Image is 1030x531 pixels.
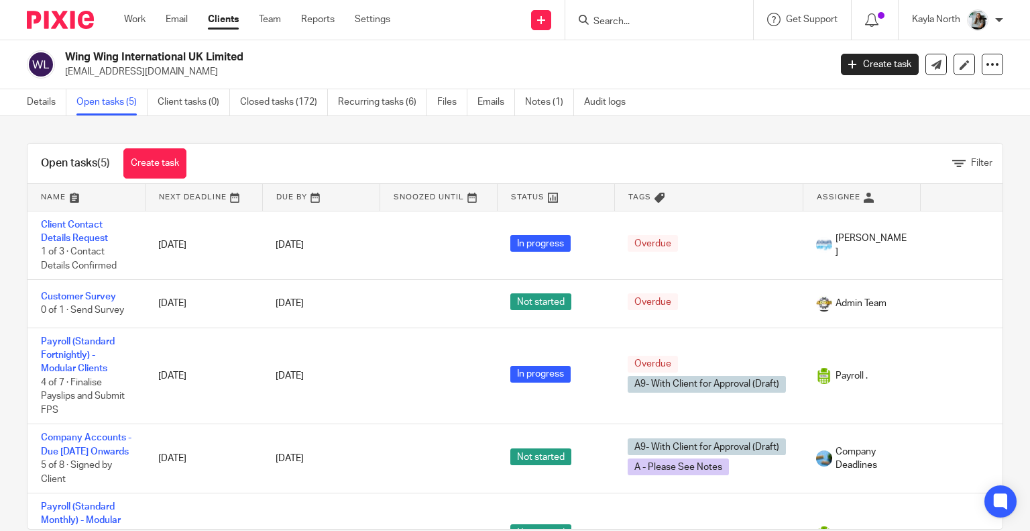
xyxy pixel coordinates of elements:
[276,240,304,250] span: [DATE]
[437,89,467,115] a: Files
[836,297,886,310] span: Admin Team
[816,368,832,384] img: 1000002144.png
[816,450,832,467] img: 1000002133.jpg
[628,438,786,455] span: A9- With Client for Approval (Draft)
[259,13,281,26] a: Team
[240,89,328,115] a: Closed tasks (172)
[836,232,907,259] span: [PERSON_NAME]
[41,433,131,456] a: Company Accounts - Due [DATE] Onwards
[592,16,713,28] input: Search
[510,293,571,310] span: Not started
[836,369,868,383] span: Payroll .
[41,220,108,243] a: Client Contact Details Request
[124,13,146,26] a: Work
[628,235,678,252] span: Overdue
[338,89,427,115] a: Recurring tasks (6)
[628,376,786,393] span: A9- With Client for Approval (Draft)
[145,328,262,424] td: [DATE]
[276,454,304,463] span: [DATE]
[208,13,239,26] a: Clients
[912,13,960,26] p: Kayla North
[65,65,821,79] p: [EMAIL_ADDRESS][DOMAIN_NAME]
[145,280,262,328] td: [DATE]
[27,89,66,115] a: Details
[477,89,515,115] a: Emails
[166,13,188,26] a: Email
[841,54,919,75] a: Create task
[276,299,304,308] span: [DATE]
[158,89,230,115] a: Client tasks (0)
[123,148,186,179] a: Create task
[510,366,571,383] span: In progress
[27,11,94,29] img: Pixie
[816,237,832,253] img: 1000001898.png
[510,448,571,465] span: Not started
[628,293,678,310] span: Overdue
[510,235,571,252] span: In progress
[628,356,678,373] span: Overdue
[355,13,390,26] a: Settings
[145,211,262,280] td: [DATE]
[41,156,110,171] h1: Open tasks
[41,461,112,484] span: 5 of 8 · Signed by Client
[65,50,670,64] h2: Wing Wing International UK Limited
[41,378,125,415] span: 4 of 7 · Finalise Payslips and Submit FPS
[816,295,832,311] img: 1000002125.jpg
[628,193,651,201] span: Tags
[967,9,988,31] img: Profile%20Photo.png
[41,247,117,271] span: 1 of 3 · Contact Details Confirmed
[525,89,574,115] a: Notes (1)
[971,158,992,168] span: Filter
[97,158,110,168] span: (5)
[41,337,115,374] a: Payroll (Standard Fortnightly) - Modular Clients
[394,193,464,201] span: Snoozed Until
[301,13,335,26] a: Reports
[27,50,55,79] img: svg%3E
[145,424,262,493] td: [DATE]
[628,458,729,475] span: A - Please See Notes
[41,292,116,301] a: Customer Survey
[511,193,545,201] span: Status
[836,445,907,473] span: Company Deadlines
[76,89,148,115] a: Open tasks (5)
[276,371,304,381] span: [DATE]
[786,15,838,24] span: Get Support
[584,89,636,115] a: Audit logs
[41,306,124,316] span: 0 of 1 · Send Survey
